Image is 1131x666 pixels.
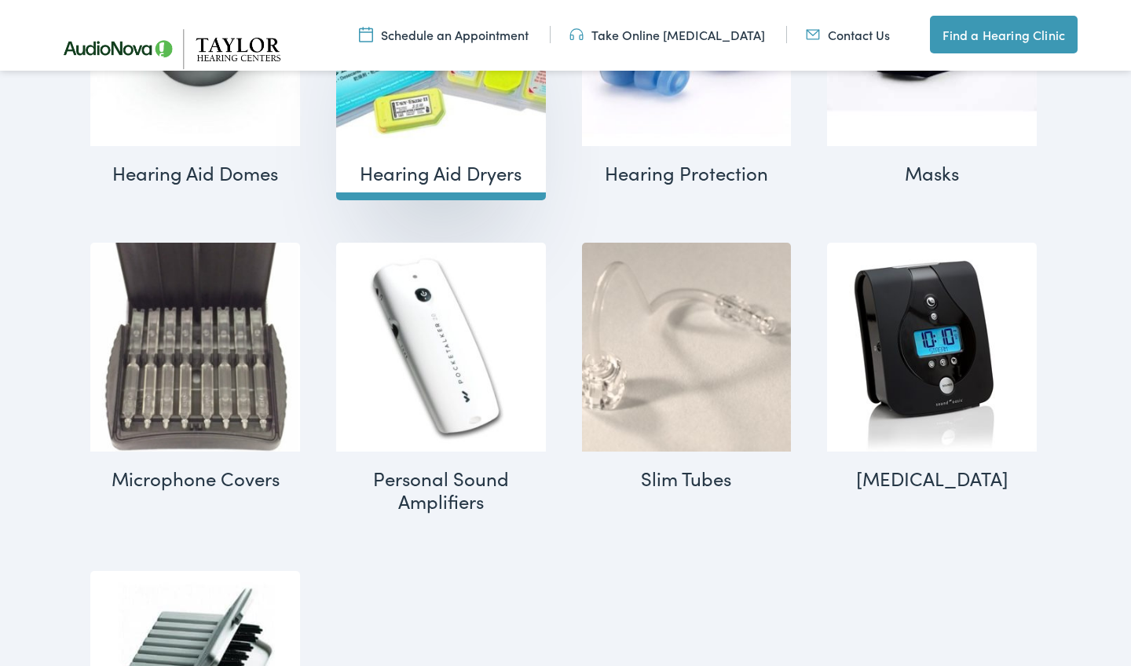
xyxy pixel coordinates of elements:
[569,26,765,43] a: Take Online [MEDICAL_DATA]
[336,243,546,529] a: Visit product category Personal Sound Amplifiers
[90,243,300,452] img: Microphone Covers
[90,243,300,507] a: Visit product category Microphone Covers
[582,243,792,507] a: Visit product category Slim Tubes
[359,26,373,43] img: utility icon
[359,26,529,43] a: Schedule an Appointment
[806,26,820,43] img: utility icon
[827,243,1037,507] a: Visit product category Tinnitus
[336,146,546,200] h2: Hearing Aid Dryers
[336,243,546,452] img: Personal Sound Amplifiers
[827,243,1037,452] img: Tinnitus
[930,16,1078,53] a: Find a Hearing Clinic
[90,452,300,506] h2: Microphone Covers
[806,26,890,43] a: Contact Us
[582,243,792,452] img: Slim Tubes
[582,452,792,506] h2: Slim Tubes
[569,26,584,43] img: utility icon
[827,452,1037,506] h2: [MEDICAL_DATA]
[582,146,792,200] h2: Hearing Protection
[90,146,300,200] h2: Hearing Aid Domes
[336,452,546,529] h2: Personal Sound Amplifiers
[827,146,1037,200] h2: Masks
